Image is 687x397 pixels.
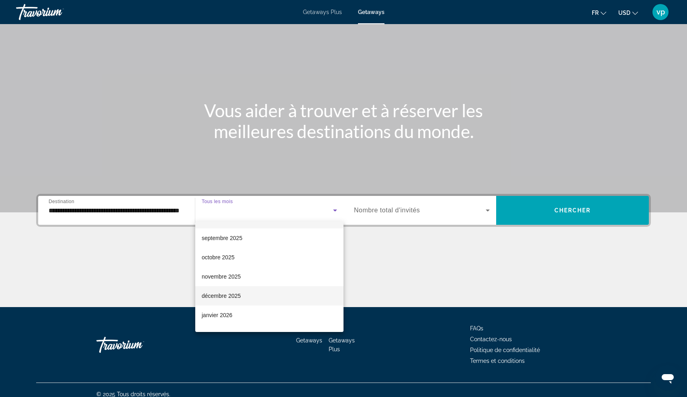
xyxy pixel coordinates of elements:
iframe: Bouton de lancement de la fenêtre de messagerie [655,365,681,391]
span: octobre 2025 [202,252,235,262]
span: janvier 2026 [202,310,232,320]
span: septembre 2025 [202,233,242,243]
span: février 2026 [202,330,231,339]
span: novembre 2025 [202,272,241,281]
span: décembre 2025 [202,291,241,301]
